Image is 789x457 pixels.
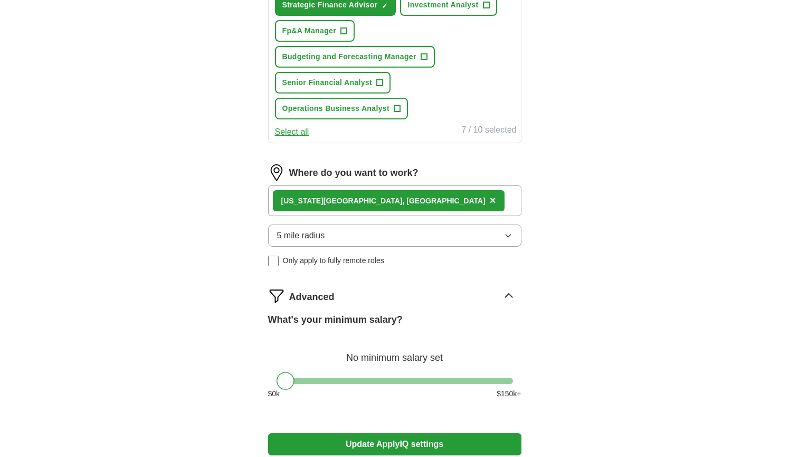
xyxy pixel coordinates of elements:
[275,46,435,68] button: Budgeting and Forecasting Manager
[275,72,391,94] button: Senior Financial Analyst
[268,164,285,181] img: location.png
[490,193,496,209] button: ×
[289,290,335,304] span: Advanced
[268,313,403,327] label: What's your minimum salary?
[282,51,416,62] span: Budgeting and Forecasting Manager
[282,77,372,88] span: Senior Financial Analyst
[268,388,280,399] span: $ 0 k
[268,433,521,455] button: Update ApplyIQ settings
[268,340,521,365] div: No minimum salary set
[268,225,521,247] button: 5 mile radius
[497,388,521,399] span: $ 150 k+
[277,229,325,242] span: 5 mile radius
[275,98,408,119] button: Operations Business Analyst
[275,20,355,42] button: Fp&A Manager
[281,195,486,207] div: [US_STATE][GEOGRAPHIC_DATA], [GEOGRAPHIC_DATA]
[275,126,309,138] button: Select all
[283,255,384,266] span: Only apply to fully remote roles
[382,2,388,10] span: ✓
[282,25,336,36] span: Fp&A Manager
[461,124,516,138] div: 7 / 10 selected
[490,194,496,206] span: ×
[268,256,279,266] input: Only apply to fully remote roles
[289,166,419,180] label: Where do you want to work?
[282,103,389,114] span: Operations Business Analyst
[268,287,285,304] img: filter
